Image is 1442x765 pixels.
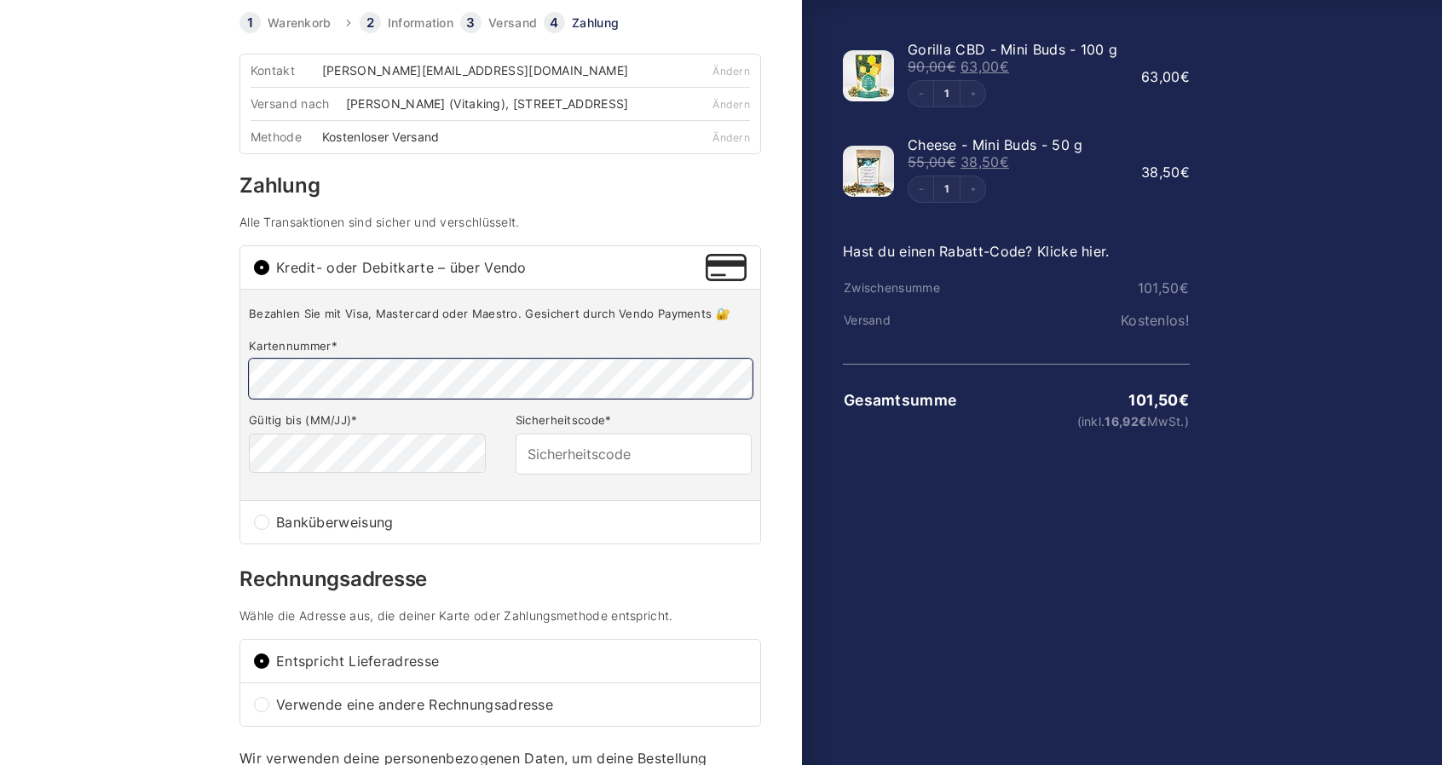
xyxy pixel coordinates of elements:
[960,416,1189,428] small: (inkl. MwSt.)
[1000,58,1009,75] span: €
[1138,279,1189,296] bdi: 101,50
[1141,164,1190,181] bdi: 38,50
[388,17,453,29] a: Information
[1000,153,1009,170] span: €
[251,131,322,143] div: Methode
[908,136,1083,153] span: Cheese - Mini Buds - 50 g
[516,434,752,475] input: Sicherheitscode
[908,81,934,106] button: Decrement
[712,65,750,78] a: Ändern
[276,515,747,529] span: Banküberweisung
[572,17,619,29] a: Zahlung
[1180,68,1190,85] span: €
[1180,164,1190,181] span: €
[934,89,960,99] a: Edit
[249,339,752,354] label: Kartennummer
[276,261,706,274] span: Kredit- oder Debitkarte – über Vendo
[960,81,985,106] button: Increment
[239,175,761,196] h3: Zahlung
[239,216,761,228] h4: Alle Transaktionen sind sicher und verschlüsselt.
[908,58,956,75] bdi: 90,00
[960,153,1009,170] bdi: 38,50
[251,98,346,110] div: Versand nach
[322,131,452,143] div: Kostenloser Versand
[1179,391,1189,409] span: €
[947,58,956,75] span: €
[1128,391,1189,409] bdi: 101,50
[706,254,747,281] img: Kredit- oder Debitkarte – über Vendo
[908,41,1117,58] span: Gorilla CBD - Mini Buds - 100 g
[934,184,960,194] a: Edit
[1139,414,1147,429] span: €
[843,243,1110,260] a: Hast du einen Rabatt-Code? Klicke hier.
[908,153,956,170] bdi: 55,00
[947,153,956,170] span: €
[249,413,485,428] label: Gültig bis (MM/JJ)
[239,569,761,590] h3: Rechnungsadresse
[322,65,640,77] div: [PERSON_NAME][EMAIL_ADDRESS][DOMAIN_NAME]
[1105,414,1147,429] span: 16,92
[346,98,641,110] div: [PERSON_NAME] (Vitaking), [STREET_ADDRESS]
[276,654,747,668] span: Entspricht Lieferadresse
[960,58,1009,75] bdi: 63,00
[251,65,322,77] div: Kontakt
[959,313,1190,328] td: Kostenlos!
[908,176,934,202] button: Decrement
[712,98,750,111] a: Ändern
[276,698,747,711] span: Verwende eine andere Rechnungsadresse
[268,17,332,29] a: Warenkorb
[1180,279,1189,296] span: €
[239,610,761,622] h4: Wähle die Adresse aus, die deiner Karte oder Zahlungsmethode entspricht.
[516,413,752,428] label: Sicherheitscode
[712,131,750,144] a: Ändern
[843,281,959,295] th: Zwischensumme
[843,313,959,327] th: Versand
[843,392,959,409] th: Gesamtsumme
[1141,68,1190,85] bdi: 63,00
[488,17,537,29] a: Versand
[249,307,752,321] p: Bezahlen Sie mit Visa, Mastercard oder Maestro. Gesichert durch Vendo Payments 🔐
[960,176,985,202] button: Increment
